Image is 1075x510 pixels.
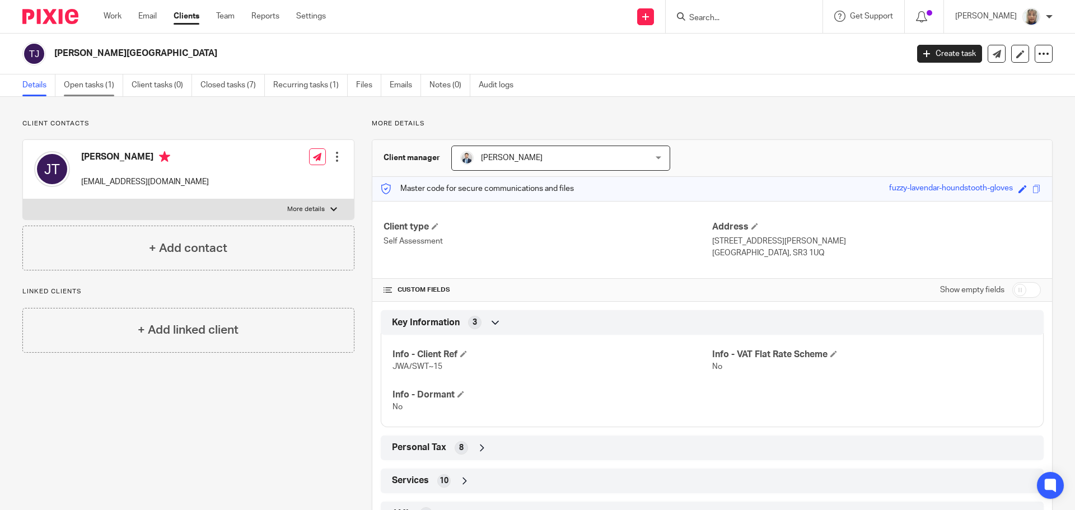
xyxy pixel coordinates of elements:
p: [STREET_ADDRESS][PERSON_NAME] [712,236,1041,247]
span: Services [392,475,429,486]
h4: [PERSON_NAME] [81,151,209,165]
a: Team [216,11,235,22]
a: Reports [251,11,279,22]
h2: [PERSON_NAME][GEOGRAPHIC_DATA] [54,48,731,59]
img: svg%3E [22,42,46,65]
span: 8 [459,442,464,453]
a: Notes (0) [429,74,470,96]
a: Email [138,11,157,22]
a: Emails [390,74,421,96]
a: Open tasks (1) [64,74,123,96]
h4: Info - VAT Flat Rate Scheme [712,349,1032,361]
span: 3 [473,317,477,328]
p: Client contacts [22,119,354,128]
input: Search [688,13,789,24]
h4: Info - Dormant [392,389,712,401]
a: Work [104,11,121,22]
a: Settings [296,11,326,22]
h4: CUSTOM FIELDS [384,286,712,294]
h4: Info - Client Ref [392,349,712,361]
span: JWA/SWT~15 [392,363,442,371]
a: Clients [174,11,199,22]
a: Closed tasks (7) [200,74,265,96]
span: No [392,403,403,411]
h3: Client manager [384,152,440,163]
img: Pixie [22,9,78,24]
span: Key Information [392,317,460,329]
span: [PERSON_NAME] [481,154,543,162]
h4: + Add linked client [138,321,239,339]
p: Linked clients [22,287,354,296]
img: Sara%20Zdj%C4%99cie%20.jpg [1022,8,1040,26]
a: Files [356,74,381,96]
p: [PERSON_NAME] [955,11,1017,22]
h4: Client type [384,221,712,233]
a: Create task [917,45,982,63]
a: Audit logs [479,74,522,96]
p: Self Assessment [384,236,712,247]
p: More details [287,205,325,214]
img: LinkedIn%20Profile.jpeg [460,151,474,165]
a: Details [22,74,55,96]
h4: Address [712,221,1041,233]
span: No [712,363,722,371]
a: Client tasks (0) [132,74,192,96]
label: Show empty fields [940,284,1004,296]
i: Primary [159,151,170,162]
p: [EMAIL_ADDRESS][DOMAIN_NAME] [81,176,209,188]
p: [GEOGRAPHIC_DATA], SR3 1UQ [712,247,1041,259]
span: Get Support [850,12,893,20]
h4: + Add contact [149,240,227,257]
p: Master code for secure communications and files [381,183,574,194]
img: svg%3E [34,151,70,187]
p: More details [372,119,1053,128]
span: 10 [440,475,448,486]
span: Personal Tax [392,442,446,453]
div: fuzzy-lavendar-houndstooth-gloves [889,183,1013,195]
a: Recurring tasks (1) [273,74,348,96]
